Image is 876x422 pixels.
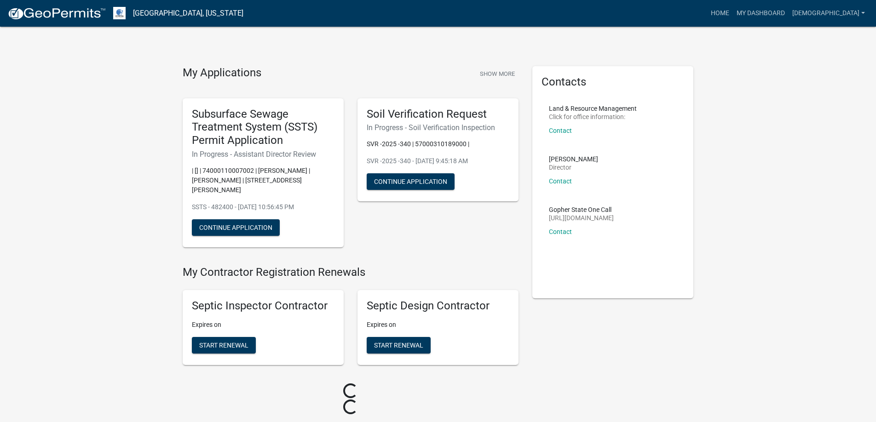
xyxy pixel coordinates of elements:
[183,66,261,80] h4: My Applications
[192,150,334,159] h6: In Progress - Assistant Director Review
[113,7,126,19] img: Otter Tail County, Minnesota
[549,164,598,171] p: Director
[367,173,455,190] button: Continue Application
[367,299,509,313] h5: Septic Design Contractor
[549,215,614,221] p: [URL][DOMAIN_NAME]
[549,206,614,213] p: Gopher State One Call
[549,156,598,162] p: [PERSON_NAME]
[192,219,280,236] button: Continue Application
[192,166,334,195] p: | [] | 74000110007002 | [PERSON_NAME] | [PERSON_NAME] | [STREET_ADDRESS][PERSON_NAME]
[133,6,243,21] a: [GEOGRAPHIC_DATA], [US_STATE]
[476,66,519,81] button: Show More
[549,228,572,235] a: Contact
[192,320,334,330] p: Expires on
[192,299,334,313] h5: Septic Inspector Contractor
[374,341,423,348] span: Start Renewal
[183,266,519,372] wm-registration-list-section: My Contractor Registration Renewals
[367,337,431,354] button: Start Renewal
[549,177,572,185] a: Contact
[542,75,684,89] h5: Contacts
[549,105,637,112] p: Land & Resource Management
[789,5,869,22] a: [DEMOGRAPHIC_DATA]
[367,139,509,149] p: SVR -2025 -340 | 57000310189000 |
[192,202,334,212] p: SSTS - 482400 - [DATE] 10:56:45 PM
[199,341,248,348] span: Start Renewal
[549,114,637,120] p: Click for office information:
[707,5,733,22] a: Home
[733,5,789,22] a: My Dashboard
[192,337,256,354] button: Start Renewal
[367,320,509,330] p: Expires on
[192,108,334,147] h5: Subsurface Sewage Treatment System (SSTS) Permit Application
[549,127,572,134] a: Contact
[367,156,509,166] p: SVR -2025 -340 - [DATE] 9:45:18 AM
[367,123,509,132] h6: In Progress - Soil Verification Inspection
[367,108,509,121] h5: Soil Verification Request
[183,266,519,279] h4: My Contractor Registration Renewals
